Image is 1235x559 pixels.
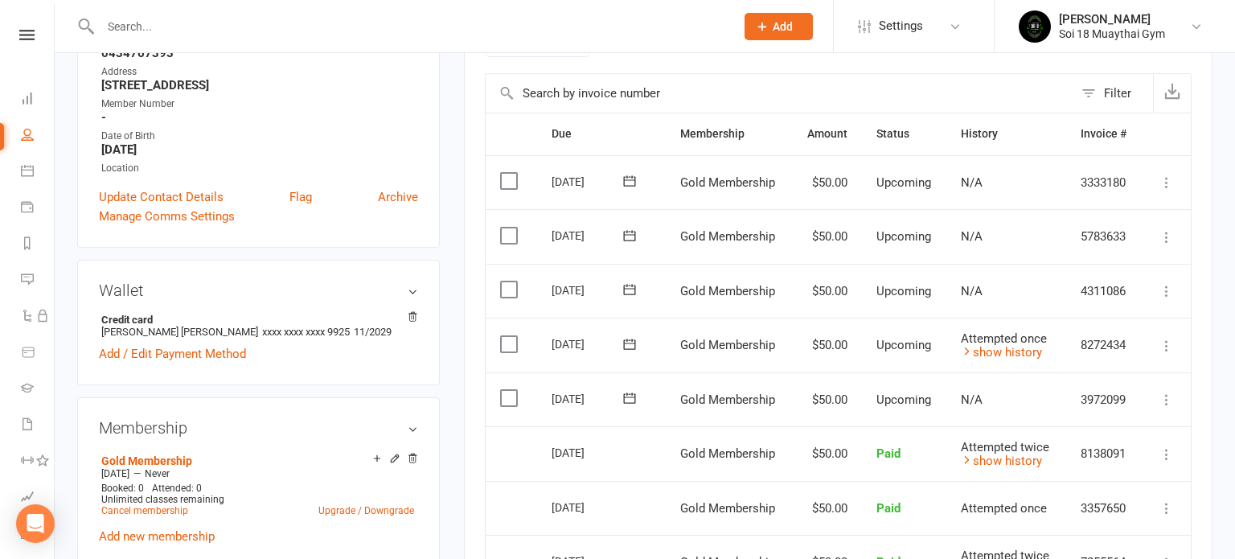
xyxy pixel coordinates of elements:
[99,529,215,544] a: Add new membership
[99,282,418,299] h3: Wallet
[876,393,931,407] span: Upcoming
[680,446,775,461] span: Gold Membership
[791,113,861,154] th: Amount
[289,187,312,207] a: Flag
[552,331,626,356] div: [DATE]
[99,187,224,207] a: Update Contact Details
[773,20,793,33] span: Add
[99,207,235,226] a: Manage Comms Settings
[876,284,931,298] span: Upcoming
[961,454,1042,468] a: show history
[16,504,55,543] div: Open Intercom Messenger
[1066,155,1142,210] td: 3333180
[791,426,861,481] td: $50.00
[21,82,54,118] a: Dashboard
[152,483,202,494] span: Attended: 0
[961,331,1047,346] span: Attempted once
[876,338,931,352] span: Upcoming
[101,483,144,494] span: Booked: 0
[791,155,861,210] td: $50.00
[262,326,350,338] span: xxxx xxxx xxxx 9925
[21,191,54,227] a: Payments
[876,175,931,190] span: Upcoming
[680,338,775,352] span: Gold Membership
[101,78,418,92] strong: [STREET_ADDRESS]
[552,440,626,465] div: [DATE]
[946,113,1065,154] th: History
[97,467,418,480] div: —
[96,15,724,38] input: Search...
[791,372,861,427] td: $50.00
[1019,10,1051,43] img: thumb_image1716960047.png
[879,8,923,44] span: Settings
[1066,264,1142,319] td: 4311086
[1066,113,1142,154] th: Invoice #
[101,161,418,176] div: Location
[791,481,861,536] td: $50.00
[1066,481,1142,536] td: 3357650
[791,264,861,319] td: $50.00
[101,64,418,80] div: Address
[680,284,775,298] span: Gold Membership
[21,480,54,516] a: Assessments
[745,13,813,40] button: Add
[101,110,418,125] strong: -
[101,505,188,516] a: Cancel membership
[552,495,626,520] div: [DATE]
[101,97,418,112] div: Member Number
[961,440,1049,454] span: Attempted twice
[101,129,418,144] div: Date of Birth
[1066,318,1142,372] td: 8272434
[680,501,775,516] span: Gold Membership
[791,318,861,372] td: $50.00
[961,229,983,244] span: N/A
[101,314,410,326] strong: Credit card
[876,501,901,516] span: Paid
[101,468,129,479] span: [DATE]
[961,175,983,190] span: N/A
[961,501,1047,516] span: Attempted once
[680,175,775,190] span: Gold Membership
[486,74,1073,113] input: Search by invoice number
[537,113,666,154] th: Due
[101,142,418,157] strong: [DATE]
[1066,372,1142,427] td: 3972099
[1066,209,1142,264] td: 5783633
[552,223,626,248] div: [DATE]
[354,326,392,338] span: 11/2029
[101,494,224,505] span: Unlimited classes remaining
[961,345,1042,360] a: show history
[99,344,246,364] a: Add / Edit Payment Method
[680,229,775,244] span: Gold Membership
[1073,74,1153,113] button: Filter
[378,187,418,207] a: Archive
[21,227,54,263] a: Reports
[552,277,626,302] div: [DATE]
[552,169,626,194] div: [DATE]
[876,229,931,244] span: Upcoming
[1059,27,1165,41] div: Soi 18 Muaythai Gym
[961,284,983,298] span: N/A
[145,468,170,479] span: Never
[961,393,983,407] span: N/A
[101,454,192,467] a: Gold Membership
[680,393,775,407] span: Gold Membership
[876,446,901,461] span: Paid
[21,335,54,372] a: Product Sales
[1066,426,1142,481] td: 8138091
[1104,84,1131,103] div: Filter
[862,113,947,154] th: Status
[99,419,418,437] h3: Membership
[318,505,414,516] a: Upgrade / Downgrade
[666,113,791,154] th: Membership
[21,118,54,154] a: People
[21,154,54,191] a: Calendar
[791,209,861,264] td: $50.00
[99,311,418,340] li: [PERSON_NAME] [PERSON_NAME]
[1059,12,1165,27] div: [PERSON_NAME]
[552,386,626,411] div: [DATE]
